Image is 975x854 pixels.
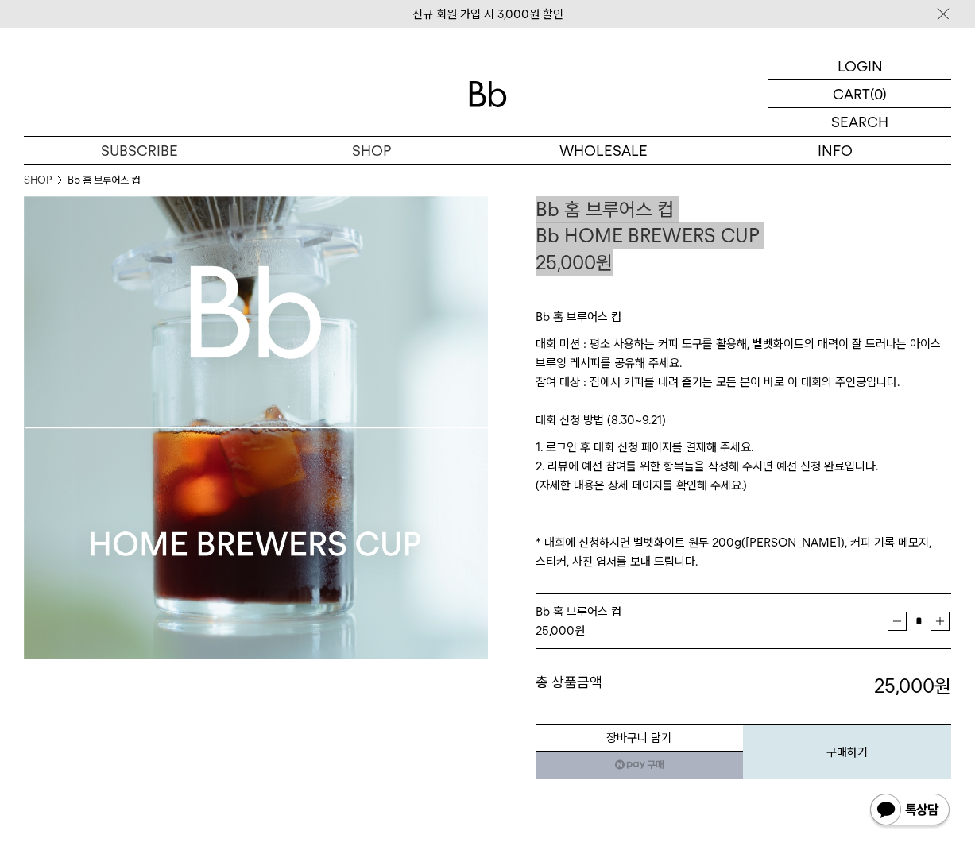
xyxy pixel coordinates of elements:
a: LOGIN [768,52,951,80]
button: 증가 [931,612,950,631]
strong: 25,000 [536,624,575,638]
p: WHOLESALE [488,137,720,164]
a: 새창 [536,751,744,779]
img: 로고 [469,81,507,107]
span: 원 [596,251,613,274]
a: SUBSCRIBE [24,137,256,164]
a: CART (0) [768,80,951,108]
button: 장바구니 담기 [536,724,744,752]
strong: 25,000 [874,674,951,697]
dt: 총 상품금액 [536,673,744,700]
p: 대회 신청 방법 (8.30~9.21) [536,411,952,438]
b: 원 [934,674,951,697]
div: 원 [536,621,888,640]
p: INFO [719,137,951,164]
p: (0) [870,80,887,107]
button: 구매하기 [743,724,951,779]
h3: Bb 홈 브루어스 컵 [536,196,952,223]
p: 25,000 [536,249,613,276]
p: 1. 로그인 후 대회 신청 페이지를 결제해 주세요. 2. 리뷰에 예선 참여를 위한 항목들을 작성해 주시면 예선 신청 완료입니다. (자세한 내용은 상세 페이지를 확인해 주세요.... [536,438,952,571]
img: 카카오톡 채널 1:1 채팅 버튼 [869,792,951,830]
p: LOGIN [838,52,883,79]
p: Bb HOME BREWERS CUP [536,222,952,249]
a: SHOP [256,137,488,164]
p: SEARCH [831,108,888,136]
a: SHOP [24,172,52,188]
li: Bb 홈 브루어스 컵 [68,172,140,188]
p: Bb 홈 브루어스 컵 [536,307,952,334]
p: CART [833,80,870,107]
a: 신규 회원 가입 시 3,000원 할인 [412,7,563,21]
button: 감소 [888,612,907,631]
span: Bb 홈 브루어스 컵 [536,605,621,619]
img: Bb 홈 브루어스 컵 [24,196,488,660]
p: 대회 미션 : 평소 사용하는 커피 도구를 활용해, 벨벳화이트의 매력이 잘 드러나는 아이스 브루잉 레시피를 공유해 주세요. 참여 대상 : 집에서 커피를 내려 즐기는 모든 분이 ... [536,334,952,411]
